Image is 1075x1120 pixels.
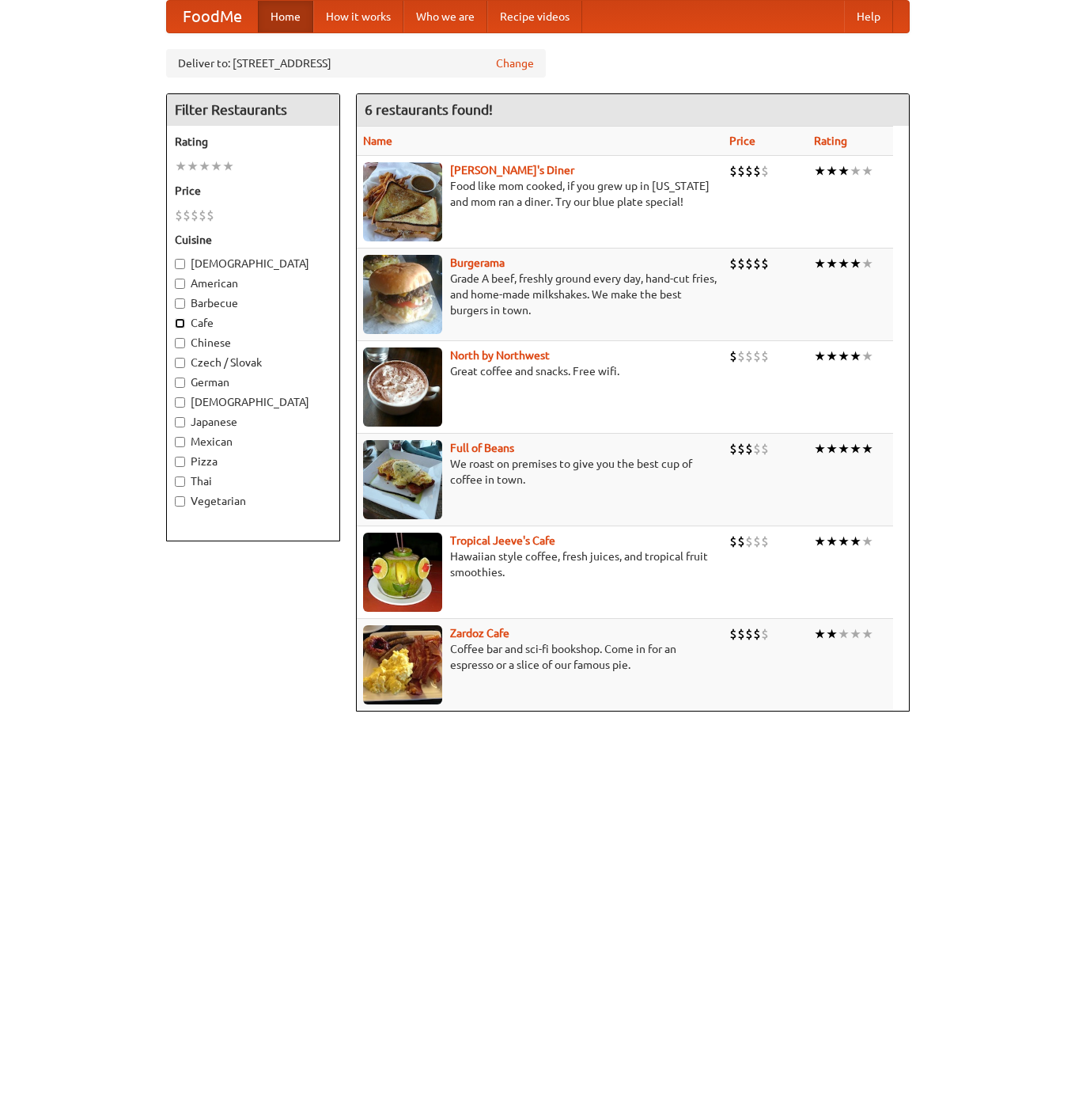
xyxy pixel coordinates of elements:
[745,533,753,550] li: $
[761,533,769,550] li: $
[175,457,185,467] input: Pizza
[745,440,753,457] li: $
[814,135,847,147] a: Rating
[838,255,850,272] li: ★
[363,162,442,241] img: sallys.jpg
[175,338,185,348] input: Chinese
[729,162,737,180] li: $
[745,625,753,643] li: $
[363,135,392,147] a: Name
[814,533,826,550] li: ★
[753,440,761,457] li: $
[175,158,187,175] li: ★
[450,627,509,640] a: Zardoz Cafe
[175,355,331,370] label: Czech / Slovak
[363,625,442,704] img: zardoz.jpg
[175,275,331,291] label: American
[826,533,838,550] li: ★
[175,493,331,509] label: Vegetarian
[729,255,737,272] li: $
[753,162,761,180] li: $
[258,1,313,32] a: Home
[814,347,826,365] li: ★
[175,183,331,199] h5: Price
[363,533,442,612] img: jeeves.jpg
[167,1,258,32] a: FoodMe
[450,164,574,177] a: [PERSON_NAME]'s Diner
[187,158,199,175] li: ★
[838,533,850,550] li: ★
[761,162,769,180] li: $
[753,347,761,365] li: $
[737,533,745,550] li: $
[850,255,861,272] li: ★
[838,625,850,643] li: ★
[175,374,331,390] label: German
[826,162,838,180] li: ★
[496,55,534,71] a: Change
[761,347,769,365] li: $
[761,625,769,643] li: $
[365,102,493,117] ng-pluralize: 6 restaurants found!
[175,259,185,269] input: [DEMOGRAPHIC_DATA]
[222,158,234,175] li: ★
[175,207,183,224] li: $
[167,94,339,126] h4: Filter Restaurants
[175,134,331,150] h5: Rating
[814,440,826,457] li: ★
[175,295,331,311] label: Barbecue
[175,397,185,408] input: [DEMOGRAPHIC_DATA]
[826,625,838,643] li: ★
[450,442,514,454] a: Full of Beans
[761,255,769,272] li: $
[826,255,838,272] li: ★
[861,162,873,180] li: ★
[729,347,737,365] li: $
[826,440,838,457] li: ★
[861,440,873,457] li: ★
[737,440,745,457] li: $
[850,162,861,180] li: ★
[175,476,185,487] input: Thai
[363,347,442,427] img: north.jpg
[737,347,745,365] li: $
[753,533,761,550] li: $
[175,232,331,248] h5: Cuisine
[737,255,745,272] li: $
[363,363,717,379] p: Great coffee and snacks. Free wifi.
[737,625,745,643] li: $
[175,279,185,289] input: American
[175,256,331,271] label: [DEMOGRAPHIC_DATA]
[814,255,826,272] li: ★
[206,207,214,224] li: $
[450,534,555,547] a: Tropical Jeeve's Cafe
[175,496,185,507] input: Vegetarian
[175,378,185,388] input: German
[175,335,331,351] label: Chinese
[850,625,861,643] li: ★
[745,255,753,272] li: $
[363,255,442,334] img: burgerama.jpg
[753,255,761,272] li: $
[729,533,737,550] li: $
[450,349,550,362] a: North by Northwest
[761,440,769,457] li: $
[175,315,331,331] label: Cafe
[313,1,403,32] a: How it works
[175,394,331,410] label: [DEMOGRAPHIC_DATA]
[850,347,861,365] li: ★
[363,641,717,673] p: Coffee bar and sci-fi bookshop. Come in for an espresso or a slice of our famous pie.
[175,437,185,447] input: Mexican
[850,440,861,457] li: ★
[838,440,850,457] li: ★
[175,298,185,309] input: Barbecue
[363,271,717,318] p: Grade A beef, freshly ground every day, hand-cut fries, and home-made milkshakes. We make the bes...
[199,207,206,224] li: $
[814,162,826,180] li: ★
[487,1,582,32] a: Recipe videos
[861,255,873,272] li: ★
[175,318,185,328] input: Cafe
